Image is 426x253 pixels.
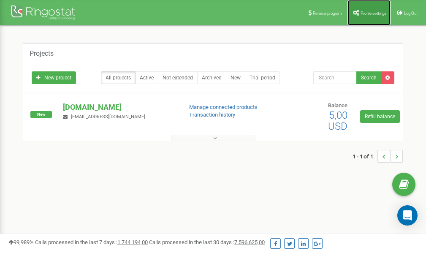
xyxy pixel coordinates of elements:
[361,11,386,16] span: Profile settings
[353,141,403,171] nav: ...
[353,150,377,163] span: 1 - 1 of 1
[63,102,175,113] p: [DOMAIN_NAME]
[30,111,52,118] span: New
[101,71,136,84] a: All projects
[226,71,245,84] a: New
[356,71,381,84] button: Search
[313,11,342,16] span: Referral program
[404,11,418,16] span: Log Out
[135,71,158,84] a: Active
[8,239,34,245] span: 99,989%
[313,71,357,84] input: Search
[197,71,226,84] a: Archived
[397,205,418,226] div: Open Intercom Messenger
[149,239,265,245] span: Calls processed in the last 30 days :
[328,109,347,132] span: 5,00 USD
[189,112,235,118] a: Transaction history
[189,104,258,110] a: Manage connected products
[158,71,198,84] a: Not extended
[360,110,400,123] a: Refill balance
[71,114,145,120] span: [EMAIL_ADDRESS][DOMAIN_NAME]
[234,239,265,245] u: 7 596 625,00
[30,50,54,57] h5: Projects
[245,71,280,84] a: Trial period
[117,239,148,245] u: 1 744 194,00
[32,71,76,84] a: New project
[328,102,347,109] span: Balance
[35,239,148,245] span: Calls processed in the last 7 days :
